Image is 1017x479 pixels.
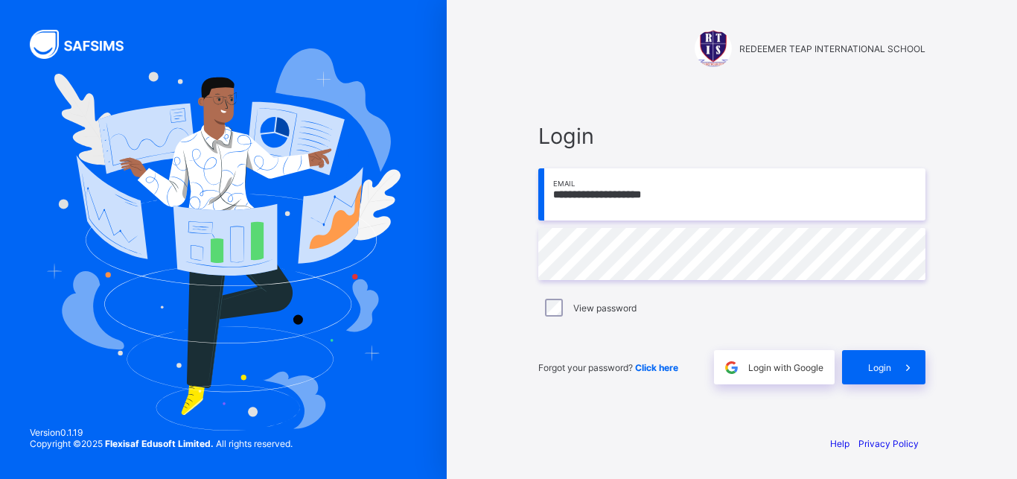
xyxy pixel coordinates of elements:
span: Login [868,362,891,373]
img: Hero Image [46,48,401,430]
span: Version 0.1.19 [30,427,293,438]
span: REDEEMER TEAP INTERNATIONAL SCHOOL [739,43,925,54]
a: Help [830,438,849,449]
a: Click here [635,362,678,373]
span: Login with Google [748,362,823,373]
a: Privacy Policy [858,438,919,449]
img: SAFSIMS Logo [30,30,141,59]
span: Forgot your password? [538,362,678,373]
label: View password [573,302,637,314]
span: Copyright © 2025 All rights reserved. [30,438,293,449]
span: Login [538,123,925,149]
strong: Flexisaf Edusoft Limited. [105,438,214,449]
img: google.396cfc9801f0270233282035f929180a.svg [723,359,740,376]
